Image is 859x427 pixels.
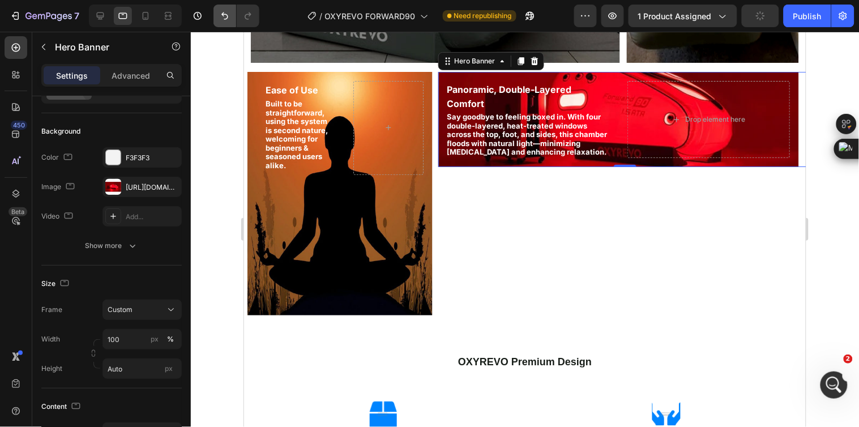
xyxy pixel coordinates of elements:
div: Beta [8,207,27,216]
div: Drop element here [442,83,502,92]
div: Size [41,276,71,292]
strong: OXYREVO Premium Design [214,324,348,336]
span: / [320,10,323,22]
button: Custom [102,300,182,320]
div: px [151,334,159,344]
span: Custom [108,305,133,315]
span: 2 [844,355,853,364]
div: Background [41,126,80,136]
span: Need republishing [454,11,512,21]
div: F3F3F3 [126,153,179,163]
div: [URL][DOMAIN_NAME] [126,182,179,193]
button: Show more [41,236,182,256]
div: Image [41,180,77,195]
iframe: To enrich screen reader interactions, please activate Accessibility in Grammarly extension settings [244,32,806,427]
label: Height [41,364,62,374]
button: 1 product assigned [629,5,737,27]
span: OXYREVO FORWARD90 [325,10,416,22]
div: 450 [11,121,27,130]
div: Color [41,150,75,165]
div: Undo/Redo [213,5,259,27]
button: px [164,332,177,346]
button: % [148,332,161,346]
div: Content [41,399,83,415]
img: Alt image [125,369,153,397]
p: 7 [74,9,79,23]
span: 1 product assigned [638,10,712,22]
button: 7 [5,5,84,27]
iframe: Intercom live chat [820,372,848,399]
p: Settings [56,70,88,82]
div: Show more [86,240,138,251]
input: px% [102,329,182,349]
input: px [102,358,182,379]
div: Video [41,209,75,224]
button: Publish [784,5,831,27]
p: Hero Banner [55,40,151,54]
label: Width [41,334,60,344]
div: Hero Banner [208,24,254,35]
img: Alt image [408,369,437,397]
span: px [165,364,173,373]
p: Advanced [112,70,150,82]
div: % [167,334,174,344]
label: Frame [41,305,62,315]
div: Add... [126,212,179,222]
div: Publish [793,10,822,22]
